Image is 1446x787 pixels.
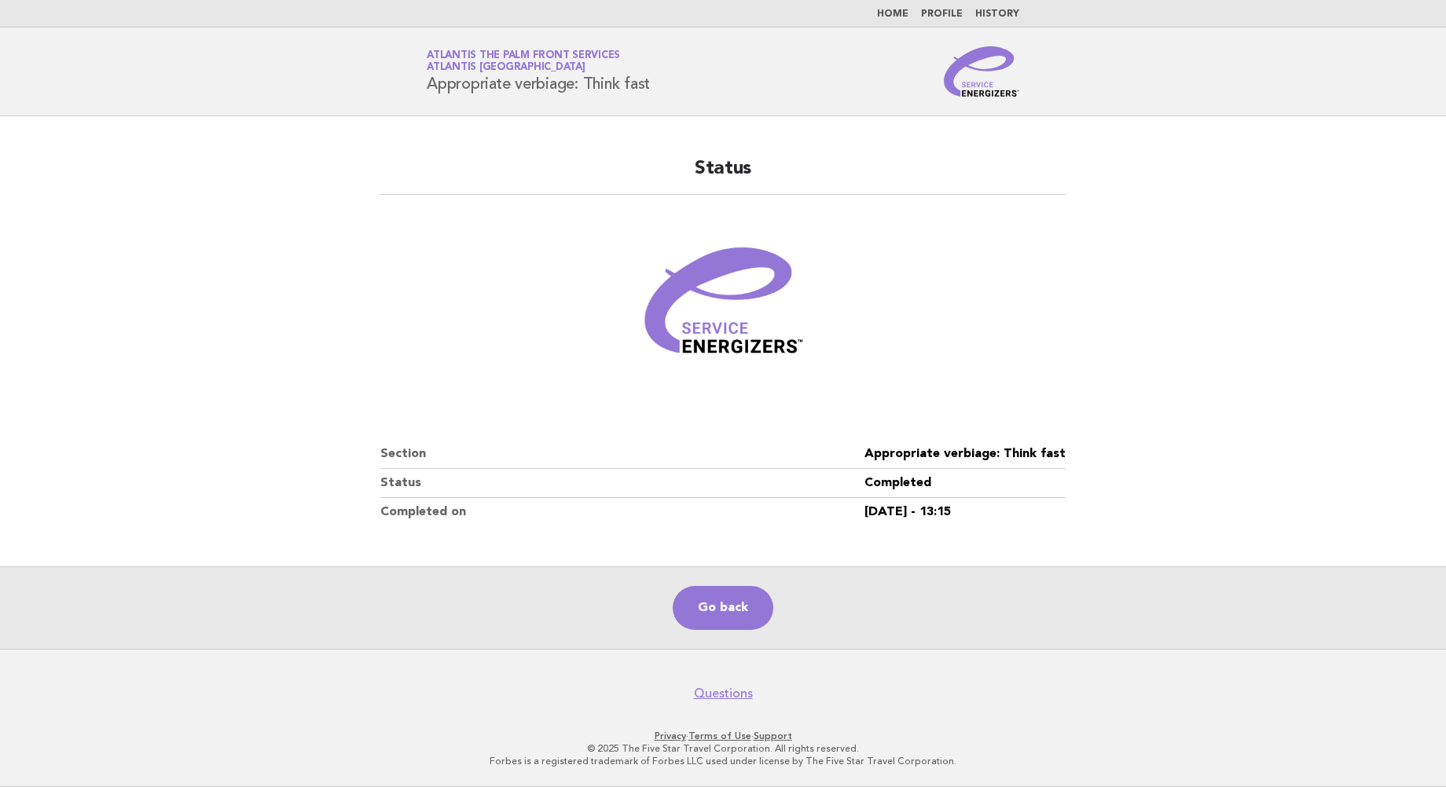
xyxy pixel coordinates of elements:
a: Privacy [655,730,686,741]
dt: Section [380,440,864,469]
a: History [975,9,1019,19]
dd: Completed [864,469,1066,498]
a: Home [877,9,908,19]
dt: Completed on [380,498,864,526]
p: © 2025 The Five Star Travel Corporation. All rights reserved. [242,742,1204,755]
a: Atlantis The Palm Front ServicesAtlantis [GEOGRAPHIC_DATA] [427,50,620,72]
dd: Appropriate verbiage: Think fast [864,440,1066,469]
a: Terms of Use [688,730,751,741]
a: Support [754,730,792,741]
img: Verified [629,214,817,402]
p: Forbes is a registered trademark of Forbes LLC used under license by The Five Star Travel Corpora... [242,755,1204,767]
img: Service Energizers [944,46,1019,97]
h2: Status [380,156,1066,195]
span: Atlantis [GEOGRAPHIC_DATA] [427,63,585,73]
a: Go back [673,586,773,630]
dt: Status [380,469,864,498]
a: Questions [694,686,753,701]
dd: [DATE] - 13:15 [864,498,1066,526]
a: Profile [921,9,963,19]
p: · · [242,730,1204,742]
h1: Appropriate verbiage: Think fast [427,51,650,92]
